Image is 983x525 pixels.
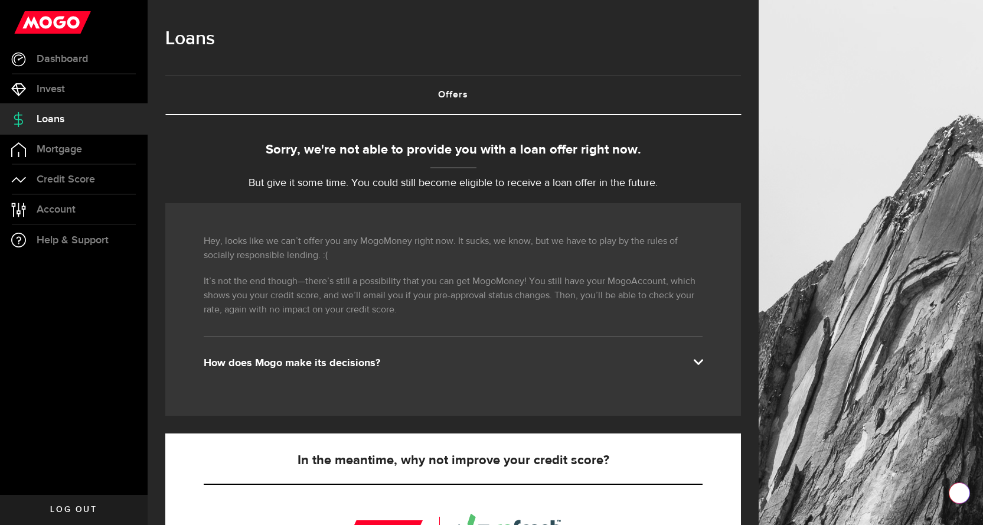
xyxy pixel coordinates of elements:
[165,141,741,160] div: Sorry, we're not able to provide you with a loan offer right now.
[37,84,65,94] span: Invest
[37,204,76,215] span: Account
[37,235,109,246] span: Help & Support
[204,454,703,468] h5: In the meantime, why not improve your credit score?
[165,24,741,54] h1: Loans
[37,54,88,64] span: Dashboard
[165,75,741,115] ul: Tabs Navigation
[204,356,703,370] div: How does Mogo make its decisions?
[37,174,95,185] span: Credit Score
[204,234,703,263] p: Hey, looks like we can’t offer you any MogoMoney right now. It sucks, we know, but we have to pla...
[933,475,983,525] iframe: LiveChat chat widget
[165,76,741,114] a: Offers
[37,114,64,125] span: Loans
[204,275,703,317] p: It’s not the end though—there’s still a possibility that you can get MogoMoney! You still have yo...
[50,506,97,514] span: Log out
[37,144,82,155] span: Mortgage
[165,175,741,191] p: But give it some time. You could still become eligible to receive a loan offer in the future.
